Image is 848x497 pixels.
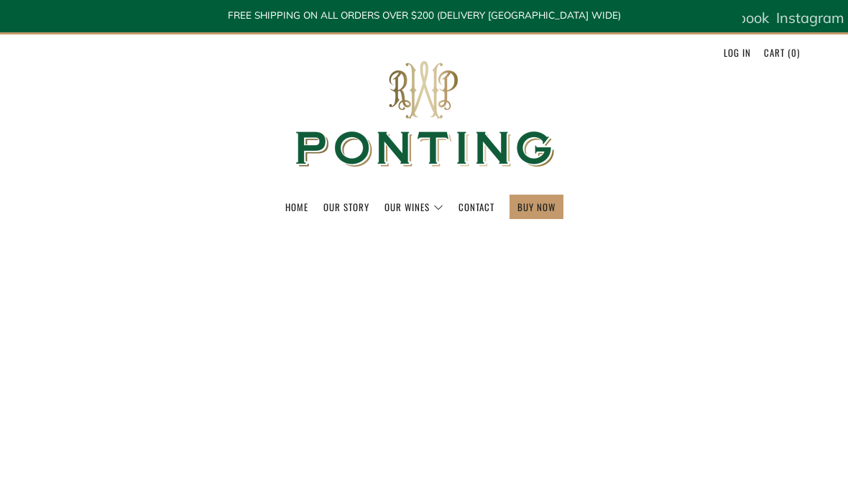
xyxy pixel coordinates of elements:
[776,9,844,27] span: Instagram
[776,4,844,32] a: Instagram
[724,41,751,64] a: Log in
[280,34,568,195] img: Ponting Wines
[458,195,494,218] a: Contact
[285,195,308,218] a: Home
[764,41,800,64] a: Cart (0)
[384,195,443,218] a: Our Wines
[517,195,556,218] a: BUY NOW
[323,195,369,218] a: Our Story
[791,45,797,60] span: 0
